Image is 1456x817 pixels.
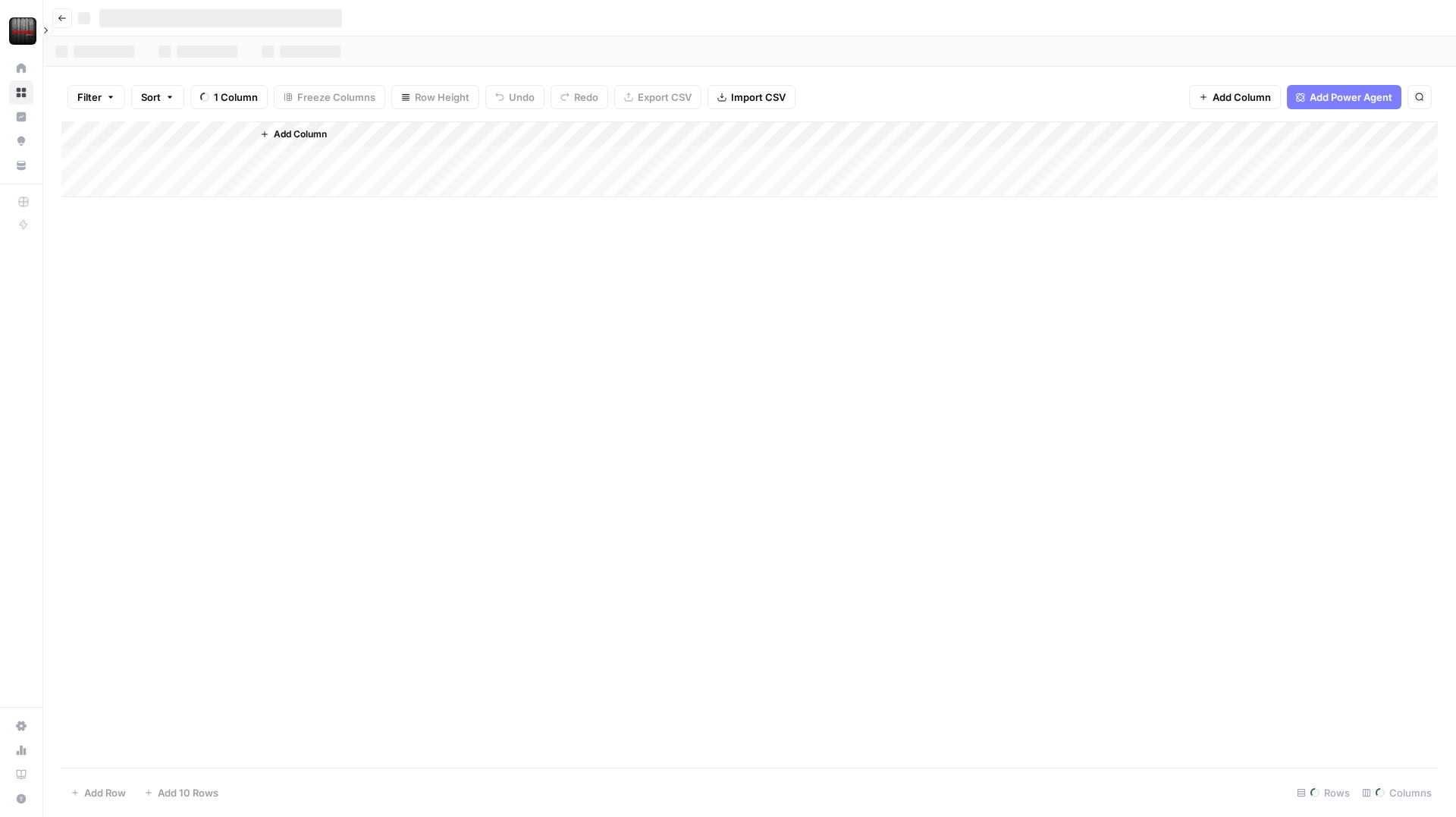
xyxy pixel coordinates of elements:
[614,85,701,109] button: Export CSV
[551,85,608,109] button: Redo
[9,12,33,50] button: Workspace: Tire Rack
[9,56,33,80] a: Home
[254,124,333,144] button: Add Column
[190,85,268,109] button: 1 Column
[77,90,102,105] span: Filter
[1291,781,1356,805] div: Rows
[274,127,327,141] span: Add Column
[9,80,33,105] a: Browse
[1213,90,1271,105] span: Add Column
[9,17,36,45] img: Tire Rack Logo
[638,90,692,105] span: Export CSV
[9,762,33,787] a: Learning Hub
[84,785,126,800] span: Add Row
[415,90,469,105] span: Row Height
[297,90,375,105] span: Freeze Columns
[391,85,479,109] button: Row Height
[67,85,125,109] button: Filter
[9,738,33,762] a: Usage
[1356,781,1438,805] div: Columns
[574,90,598,105] span: Redo
[9,105,33,129] a: Insights
[9,129,33,153] a: Opportunities
[274,85,385,109] button: Freeze Columns
[509,90,535,105] span: Undo
[141,90,161,105] span: Sort
[131,85,184,109] button: Sort
[1287,85,1401,109] button: Add Power Agent
[1310,90,1392,105] span: Add Power Agent
[1189,85,1281,109] button: Add Column
[9,153,33,178] a: Your Data
[9,787,33,811] button: Help + Support
[61,781,135,805] button: Add Row
[731,90,786,105] span: Import CSV
[214,90,258,105] span: 1 Column
[708,85,795,109] button: Import CSV
[158,785,218,800] span: Add 10 Rows
[9,714,33,738] a: Settings
[485,85,544,109] button: Undo
[135,781,227,805] button: Add 10 Rows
